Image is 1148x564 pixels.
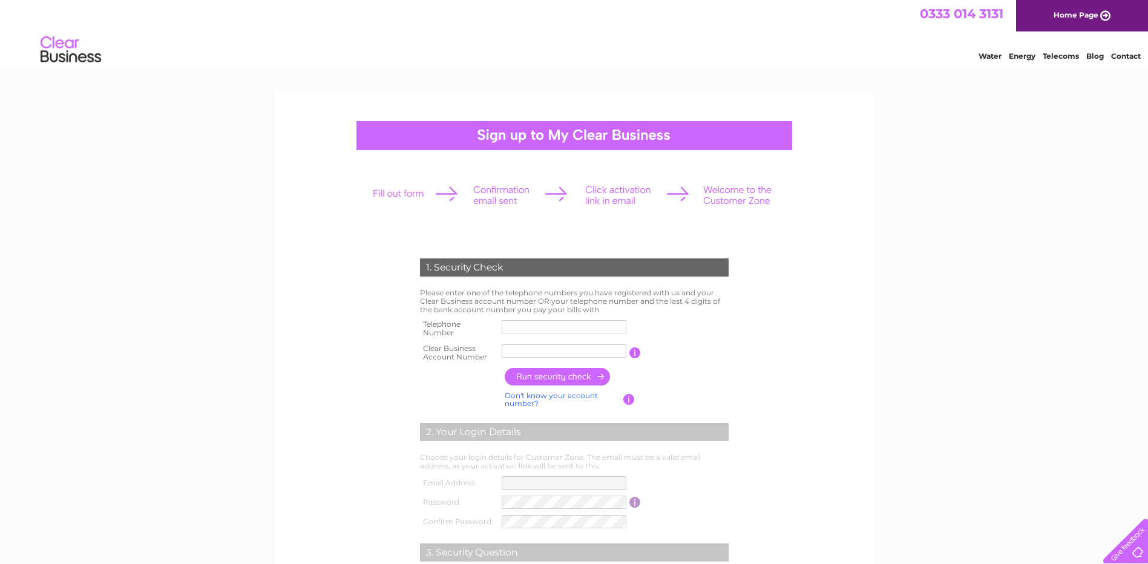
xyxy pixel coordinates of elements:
[629,497,641,508] input: Information
[920,6,1003,21] a: 0333 014 3131
[420,423,729,441] div: 2. Your Login Details
[1111,51,1141,61] a: Contact
[417,473,499,493] th: Email Address
[417,286,732,316] td: Please enter one of the telephone numbers you have registered with us and your Clear Business acc...
[1086,51,1104,61] a: Blog
[629,347,641,358] input: Information
[979,51,1002,61] a: Water
[420,543,729,562] div: 3. Security Question
[40,31,102,68] img: logo.png
[417,493,499,512] th: Password
[289,7,861,59] div: Clear Business is a trading name of Verastar Limited (registered in [GEOGRAPHIC_DATA] No. 3667643...
[1043,51,1079,61] a: Telecoms
[420,258,729,277] div: 1. Security Check
[1009,51,1035,61] a: Energy
[417,512,499,531] th: Confirm Password
[623,394,635,405] input: Information
[417,341,499,365] th: Clear Business Account Number
[417,316,499,341] th: Telephone Number
[505,391,598,408] a: Don't know your account number?
[417,450,732,473] td: Choose your login details for Customer Zone. The email must be a valid email address, as your act...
